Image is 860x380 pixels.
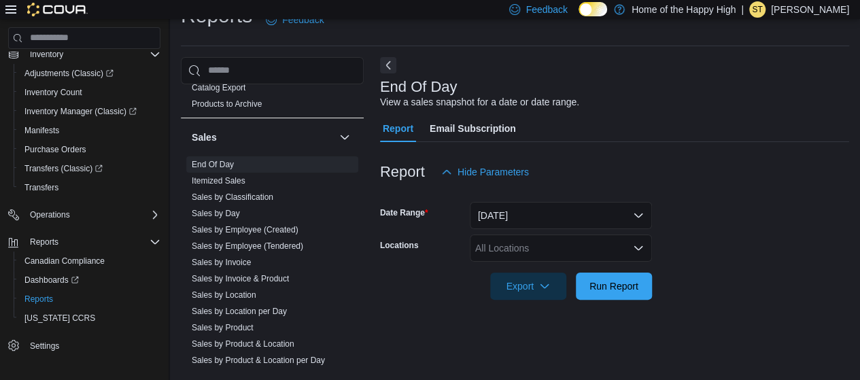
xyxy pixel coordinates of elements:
[192,192,273,202] a: Sales by Classification
[192,274,289,283] a: Sales by Invoice & Product
[14,271,166,290] a: Dashboards
[192,159,234,170] span: End Of Day
[19,179,160,196] span: Transfers
[192,83,245,92] a: Catalog Export
[19,84,160,101] span: Inventory Count
[380,164,425,180] h3: Report
[3,45,166,64] button: Inventory
[24,144,86,155] span: Purchase Orders
[19,160,160,177] span: Transfers (Classic)
[192,257,251,268] span: Sales by Invoice
[19,122,65,139] a: Manifests
[24,46,160,63] span: Inventory
[19,84,88,101] a: Inventory Count
[19,253,110,269] a: Canadian Compliance
[19,65,119,82] a: Adjustments (Classic)
[192,307,287,316] a: Sales by Location per Day
[30,49,63,60] span: Inventory
[192,224,298,235] span: Sales by Employee (Created)
[192,306,287,317] span: Sales by Location per Day
[192,356,325,365] a: Sales by Product & Location per Day
[192,290,256,300] a: Sales by Location
[579,2,607,16] input: Dark Mode
[749,1,766,18] div: Steven Thompson
[19,291,160,307] span: Reports
[752,1,762,18] span: ST
[192,355,325,366] span: Sales by Product & Location per Day
[14,102,166,121] a: Inventory Manager (Classic)
[192,225,298,235] a: Sales by Employee (Created)
[470,202,652,229] button: [DATE]
[19,122,160,139] span: Manifests
[192,131,334,144] button: Sales
[526,3,567,16] span: Feedback
[24,106,137,117] span: Inventory Manager (Classic)
[24,275,79,286] span: Dashboards
[19,65,160,82] span: Adjustments (Classic)
[24,125,59,136] span: Manifests
[14,64,166,83] a: Adjustments (Classic)
[27,3,88,16] img: Cova
[24,234,160,250] span: Reports
[24,46,69,63] button: Inventory
[24,68,114,79] span: Adjustments (Classic)
[3,336,166,356] button: Settings
[337,129,353,145] button: Sales
[19,310,160,326] span: Washington CCRS
[192,175,245,186] span: Itemized Sales
[192,99,262,109] span: Products to Archive
[30,237,58,247] span: Reports
[192,241,303,252] span: Sales by Employee (Tendered)
[498,273,558,300] span: Export
[383,115,413,142] span: Report
[436,158,534,186] button: Hide Parameters
[380,57,396,73] button: Next
[380,95,579,109] div: View a sales snapshot for a date or date range.
[192,290,256,300] span: Sales by Location
[589,279,638,293] span: Run Report
[24,163,103,174] span: Transfers (Classic)
[192,160,234,169] a: End Of Day
[19,253,160,269] span: Canadian Compliance
[192,192,273,203] span: Sales by Classification
[192,208,240,219] span: Sales by Day
[576,273,652,300] button: Run Report
[14,290,166,309] button: Reports
[24,338,65,354] a: Settings
[282,13,324,27] span: Feedback
[19,272,84,288] a: Dashboards
[192,131,217,144] h3: Sales
[30,341,59,351] span: Settings
[192,258,251,267] a: Sales by Invoice
[19,310,101,326] a: [US_STATE] CCRS
[181,80,364,118] div: Products
[19,141,160,158] span: Purchase Orders
[3,205,166,224] button: Operations
[24,337,160,354] span: Settings
[24,87,82,98] span: Inventory Count
[14,159,166,178] a: Transfers (Classic)
[19,272,160,288] span: Dashboards
[192,176,245,186] a: Itemized Sales
[24,294,53,305] span: Reports
[260,6,329,33] a: Feedback
[30,209,70,220] span: Operations
[19,179,64,196] a: Transfers
[490,273,566,300] button: Export
[430,115,516,142] span: Email Subscription
[24,234,64,250] button: Reports
[24,182,58,193] span: Transfers
[192,241,303,251] a: Sales by Employee (Tendered)
[380,207,428,218] label: Date Range
[24,313,95,324] span: [US_STATE] CCRS
[192,273,289,284] span: Sales by Invoice & Product
[24,207,75,223] button: Operations
[14,83,166,102] button: Inventory Count
[14,309,166,328] button: [US_STATE] CCRS
[192,82,245,93] span: Catalog Export
[771,1,849,18] p: [PERSON_NAME]
[19,103,160,120] span: Inventory Manager (Classic)
[3,232,166,252] button: Reports
[632,1,736,18] p: Home of the Happy High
